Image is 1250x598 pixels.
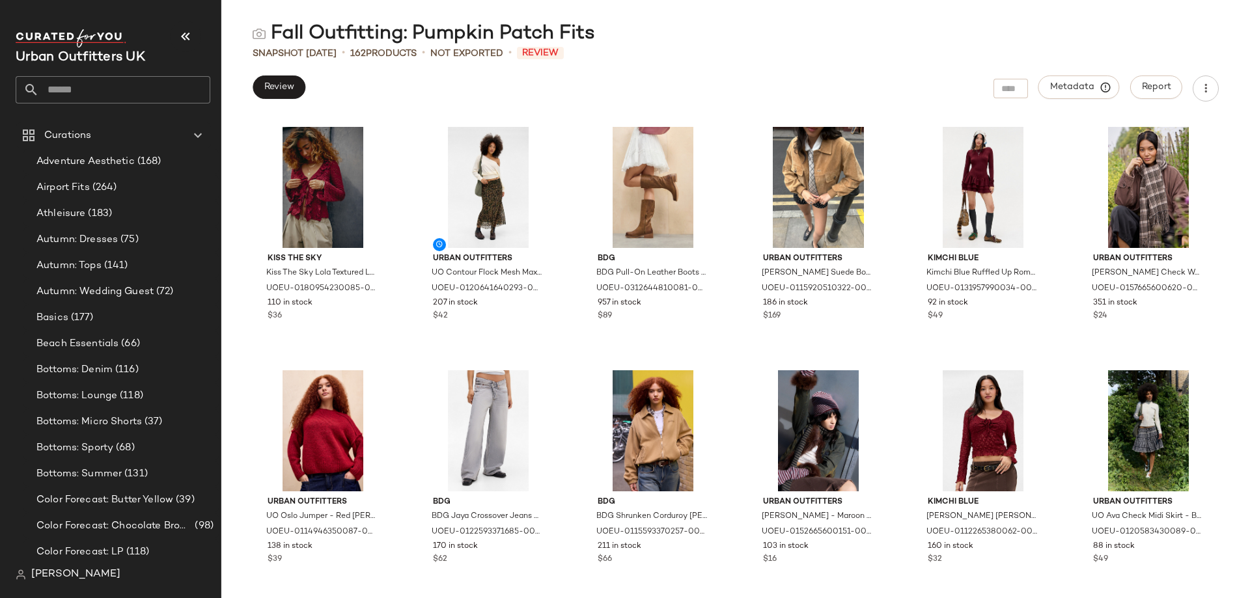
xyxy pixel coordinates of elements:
span: Urban Outfitters [1093,253,1204,265]
span: UOEU-0122593371685-001-004 [432,526,542,538]
span: UOEU-0115920510322-000-224 [762,283,872,295]
span: (118) [124,545,150,560]
span: UOEU-0115593370257-000-225 [596,526,707,538]
span: Bottoms: Denim [36,362,113,377]
span: 957 in stock [598,297,641,309]
span: $24 [1093,310,1107,322]
span: (75) [118,232,139,247]
span: (116) [113,362,139,377]
span: UOEU-0312644810081-000-224 [596,283,707,295]
img: 0122593371685_004_a2 [423,370,554,491]
div: Products [350,47,417,61]
img: 0120583430089_009_a2 [1083,370,1214,491]
span: [PERSON_NAME] Suede Bomber [PERSON_NAME] M at Urban Outfitters [762,267,872,279]
span: 162 [350,49,366,59]
span: Autumn: Dresses [36,232,118,247]
img: 0152665600151_061_m2 [753,370,884,491]
span: Kimchi Blue Ruffled Up Romper - Red XS at Urban Outfitters [926,267,1037,279]
span: 160 in stock [928,541,973,552]
span: $16 [763,554,777,565]
span: $89 [598,310,612,322]
span: $169 [763,310,781,322]
span: UO Ava Check Midi Skirt - Black XL at Urban Outfitters [1092,511,1202,523]
img: cfy_white_logo.C9jOOHJF.svg [16,29,126,48]
span: Kimchi Blue [928,253,1038,265]
span: (183) [85,206,112,221]
span: [PERSON_NAME] [PERSON_NAME] Lace Top - Maroon L at Urban Outfitters [926,511,1037,523]
span: $49 [928,310,943,322]
span: 92 in stock [928,297,968,309]
img: svg%3e [16,569,26,580]
span: 170 in stock [433,541,478,552]
button: Report [1130,75,1182,99]
span: UOEU-0112265380062-000-061 [926,526,1037,538]
img: 0131957990034_060_a2 [917,127,1049,248]
span: UOEU-0152665600151-000-061 [762,526,872,538]
span: Urban Outfitters [763,253,874,265]
span: Color Forecast: LP [36,545,124,560]
span: Airport Fits [36,180,90,195]
span: Not Exported [430,47,503,61]
span: Basics [36,310,68,325]
span: $39 [268,554,282,565]
span: [PERSON_NAME] Check Woven Scarf - Brown at Urban Outfitters [1092,267,1202,279]
span: $66 [598,554,612,565]
span: Snapshot [DATE] [253,47,337,61]
span: UO Contour Flock Mesh Maxi Skirt - Brown S at Urban Outfitters [432,267,542,279]
span: Urban Outfitters [268,496,378,508]
span: (141) [102,258,128,273]
span: $36 [268,310,282,322]
span: $42 [433,310,448,322]
span: BDG [598,496,708,508]
span: Urban Outfitters [433,253,544,265]
span: 207 in stock [433,297,478,309]
span: (168) [135,154,161,169]
span: UOEU-0114946350087-000-262 [266,526,377,538]
span: Report [1141,82,1171,92]
span: (177) [68,310,94,325]
span: (72) [154,284,174,299]
img: svg%3e [253,27,266,40]
span: [PERSON_NAME] - Maroon at Urban Outfitters [762,511,872,523]
span: (66) [118,336,140,351]
span: 186 in stock [763,297,808,309]
span: Kiss The Sky [268,253,378,265]
span: Urban Outfitters [763,496,874,508]
span: (118) [117,388,143,403]
span: 103 in stock [763,541,809,552]
span: Bottoms: Sporty [36,441,113,455]
span: Color Forecast: Chocolate Brown [36,519,192,534]
button: Metadata [1038,75,1120,99]
img: 0120641640293_029_a2 [423,127,554,248]
span: BDG Shrunken Corduroy [PERSON_NAME] Jacket XS at Urban Outfitters [596,511,707,523]
span: $49 [1093,554,1108,565]
span: 88 in stock [1093,541,1135,552]
span: Current Company Name [16,51,145,64]
span: BDG Pull-On Leather Boots - Tan UK 4 at Urban Outfitters [596,267,707,279]
span: Color Forecast: Butter Yellow [36,493,173,508]
img: 0157665600620_020_m [1083,127,1214,248]
span: (131) [122,467,148,482]
img: 0115593370257_225_a2 [587,370,719,491]
span: 211 in stock [598,541,641,552]
span: UOEU-0120641640293-000-029 [432,283,542,295]
span: BDG [598,253,708,265]
span: BDG [433,496,544,508]
span: • [342,46,345,61]
span: Autumn: Tops [36,258,102,273]
span: Kimchi Blue [928,496,1038,508]
span: UOEU-0120583430089-000-009 [1092,526,1202,538]
span: (37) [142,415,163,429]
span: UO Oslo Jumper - Red [PERSON_NAME] M at Urban Outfitters [266,511,377,523]
span: • [508,46,512,61]
span: [PERSON_NAME] [31,567,120,582]
span: • [422,46,425,61]
span: UOEU-0180954230085-000-060 [266,283,377,295]
span: $62 [433,554,447,565]
span: Adventure Aesthetic [36,154,135,169]
img: 0114946350087_262_a2 [257,370,389,491]
span: Urban Outfitters [1093,496,1204,508]
span: (264) [90,180,117,195]
span: Kiss The Sky Lola Textured Long Sleeve Top - Red S at Urban Outfitters [266,267,377,279]
span: (68) [113,441,135,455]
